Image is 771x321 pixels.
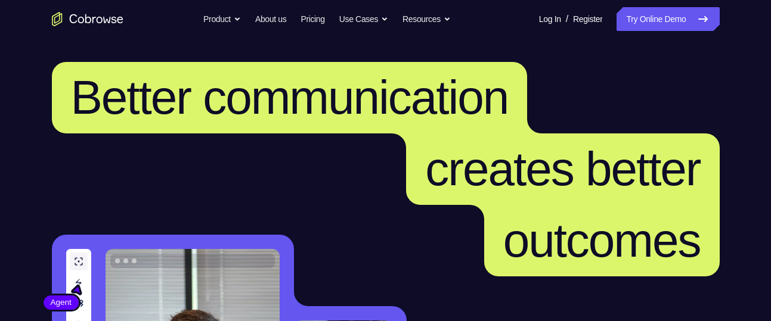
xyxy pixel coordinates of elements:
a: Go to the home page [52,12,123,26]
a: Pricing [301,7,324,31]
span: outcomes [503,214,701,267]
a: About us [255,7,286,31]
a: Register [573,7,602,31]
span: / [566,12,568,26]
a: Try Online Demo [617,7,719,31]
button: Use Cases [339,7,388,31]
button: Resources [402,7,451,31]
button: Product [203,7,241,31]
span: Better communication [71,71,509,124]
a: Log In [539,7,561,31]
span: creates better [425,142,700,195]
span: Agent [44,297,79,308]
